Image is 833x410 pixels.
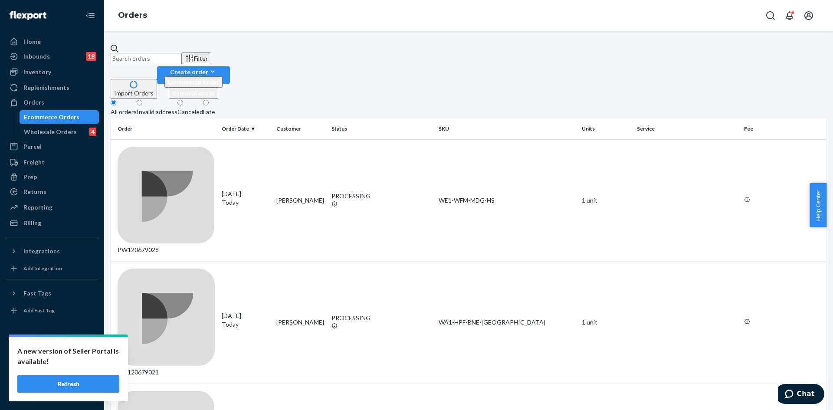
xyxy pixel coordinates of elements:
[276,125,325,132] div: Customer
[203,100,209,105] input: Late
[20,125,99,139] a: Wholesale Orders4
[118,10,147,20] a: Orders
[273,139,328,262] td: [PERSON_NAME]
[5,341,99,355] a: Settings
[5,49,99,63] a: Inbounds18
[5,386,99,400] button: Give Feedback
[23,158,45,167] div: Freight
[741,118,826,139] th: Fee
[111,118,218,139] th: Order
[273,262,328,384] td: [PERSON_NAME]
[23,219,41,227] div: Billing
[222,320,270,329] p: Today
[439,196,575,205] div: WE1-WFM-MDG-HS
[111,53,182,64] input: Search orders
[86,52,96,61] div: 18
[177,100,183,105] input: Canceled
[800,7,817,24] button: Open account menu
[111,3,154,28] ol: breadcrumbs
[578,262,633,384] td: 1 unit
[781,7,798,24] button: Open notifications
[5,140,99,154] a: Parcel
[20,110,99,124] a: Ecommerce Orders
[118,147,215,255] div: PW120679028
[177,108,203,116] div: Canceled
[164,67,223,76] div: Create order
[5,262,99,276] a: Add Integration
[331,314,432,322] div: PROCESSING
[182,52,211,64] button: Filter
[169,88,218,99] button: Removal order
[23,52,50,61] div: Inbounds
[23,247,60,256] div: Integrations
[5,356,99,370] button: Talk to Support
[5,170,99,184] a: Prep
[23,173,37,181] div: Prep
[762,7,779,24] button: Open Search Box
[23,83,69,92] div: Replenishments
[23,265,62,272] div: Add Integration
[172,89,215,97] span: Removal order
[137,108,177,116] div: Invalid address
[24,113,79,121] div: Ecommerce Orders
[23,307,55,314] div: Add Fast Tag
[331,192,432,200] div: PROCESSING
[222,312,270,329] div: [DATE]
[5,95,99,109] a: Orders
[23,98,44,107] div: Orders
[5,65,99,79] a: Inventory
[578,139,633,262] td: 1 unit
[17,375,119,393] button: Refresh
[5,244,99,258] button: Integrations
[23,203,52,212] div: Reporting
[222,190,270,207] div: [DATE]
[5,81,99,95] a: Replenishments
[218,118,273,139] th: Order Date
[810,183,826,227] button: Help Center
[5,200,99,214] a: Reporting
[17,346,119,367] p: A new version of Seller Portal is available!
[164,76,223,88] button: Ecommerce order
[633,118,741,139] th: Service
[203,108,215,116] div: Late
[5,286,99,300] button: Fast Tags
[168,78,219,85] span: Ecommerce order
[578,118,633,139] th: Units
[10,11,46,20] img: Flexport logo
[185,54,208,63] div: Filter
[5,35,99,49] a: Home
[111,100,116,105] input: All orders
[82,7,99,24] button: Close Navigation
[89,128,96,136] div: 4
[328,118,436,139] th: Status
[24,128,77,136] div: Wholesale Orders
[118,269,215,377] div: PW120679021
[23,289,51,298] div: Fast Tags
[5,304,99,318] a: Add Fast Tag
[5,371,99,385] a: Help Center
[439,318,575,327] div: WA1-HPF-BNE-[GEOGRAPHIC_DATA]
[5,185,99,199] a: Returns
[5,216,99,230] a: Billing
[23,187,46,196] div: Returns
[111,79,157,99] button: Import Orders
[222,198,270,207] p: Today
[111,108,137,116] div: All orders
[23,68,51,76] div: Inventory
[435,118,578,139] th: SKU
[137,100,142,105] input: Invalid address
[23,37,41,46] div: Home
[778,384,824,406] iframe: Opens a widget where you can chat to one of our agents
[157,66,230,84] button: Create orderEcommerce orderRemoval order
[5,155,99,169] a: Freight
[23,142,42,151] div: Parcel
